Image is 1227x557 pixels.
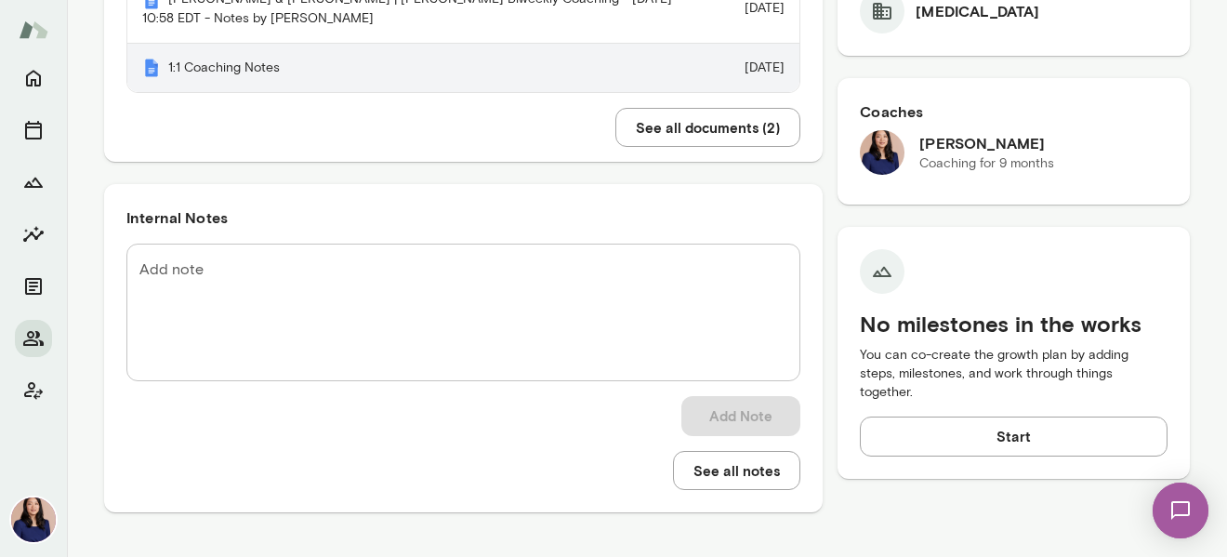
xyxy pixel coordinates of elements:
button: See all notes [673,451,800,490]
p: Coaching for 9 months [919,154,1054,173]
button: Sessions [15,112,52,149]
th: 1:1 Coaching Notes [127,44,716,93]
img: Leah Kim [11,497,56,542]
img: Mento [19,12,48,47]
button: Start [860,417,1168,456]
img: Mento [142,59,161,77]
button: Members [15,320,52,357]
td: [DATE] [716,44,799,93]
button: Home [15,60,52,97]
button: Documents [15,268,52,305]
img: Leah Kim [860,130,904,175]
h5: No milestones in the works [860,309,1168,338]
h6: [PERSON_NAME] [919,132,1054,154]
button: See all documents (2) [615,108,800,147]
h6: Internal Notes [126,206,800,229]
p: You can co-create the growth plan by adding steps, milestones, and work through things together. [860,346,1168,402]
h6: Coaches [860,100,1168,123]
button: Growth Plan [15,164,52,201]
button: Insights [15,216,52,253]
button: Client app [15,372,52,409]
